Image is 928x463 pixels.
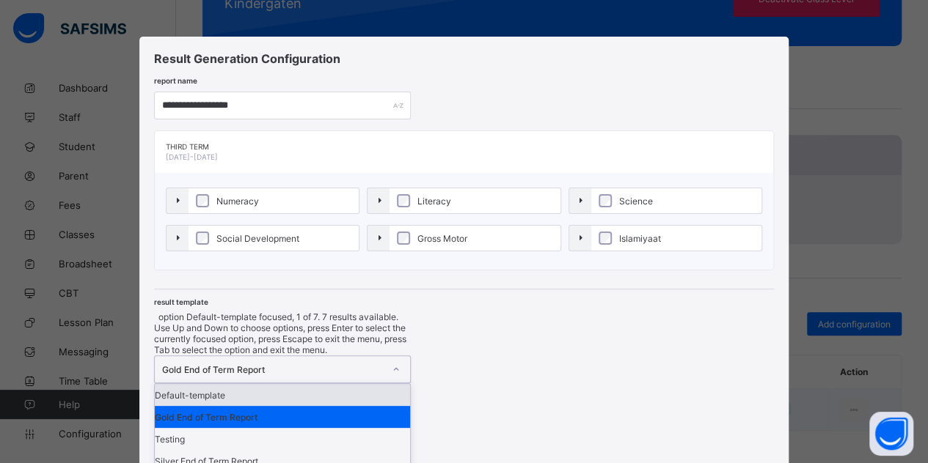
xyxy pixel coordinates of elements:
button: Open asap [869,412,913,456]
button: Toggle [167,188,189,213]
span: Third Term [166,142,218,151]
input: Islamiyaat [599,231,612,245]
input: Numeracy [196,194,209,207]
input: Gross Motor [397,231,410,245]
button: Toggle [368,226,390,251]
span: Islamiyaat [615,233,665,244]
input: Social Development [196,231,209,245]
span: Science [615,196,657,207]
div: Default-template [155,384,410,406]
button: Toggle [368,188,390,213]
div: Testing [155,428,410,450]
span: result template [154,297,208,306]
input: Science [599,194,612,207]
input: Literacy [397,194,410,207]
span: report name [154,76,197,85]
div: [object Object] [154,130,775,270]
span: Social Development [213,233,303,244]
span: Literacy [414,196,455,207]
span: Numeracy [213,196,263,207]
button: Toggle [569,226,591,251]
div: Gold End of Term Report [155,406,410,428]
button: Toggle [569,188,591,213]
div: Gold End of Term Report [162,364,384,375]
span: [DATE]-[DATE] [166,152,218,161]
span: Result Generation Configuration [154,51,340,66]
button: Toggle [167,226,189,251]
span: Gross Motor [414,233,471,244]
span: option Default-template focused, 1 of 7. 7 results available. Use Up and Down to choose options, ... [154,311,406,355]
